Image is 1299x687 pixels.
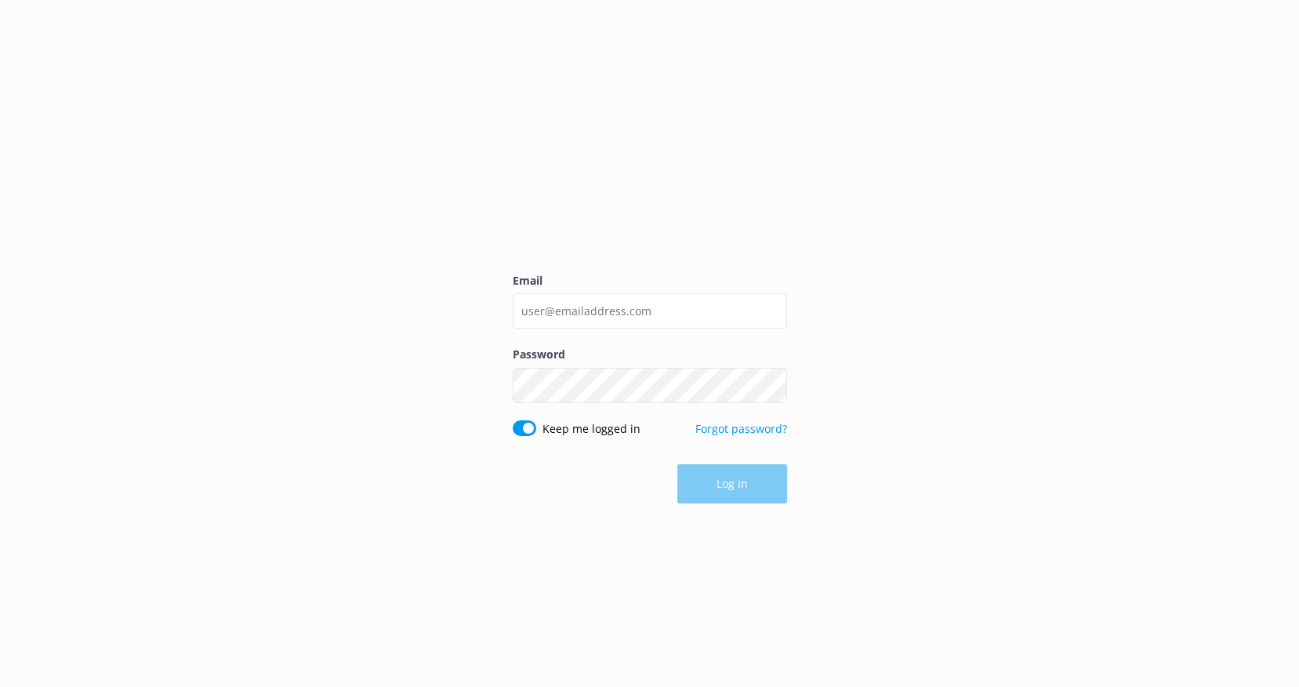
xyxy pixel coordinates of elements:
[756,369,787,401] button: Show password
[695,421,787,436] a: Forgot password?
[513,272,787,289] label: Email
[542,420,640,438] label: Keep me logged in
[513,346,787,363] label: Password
[513,293,787,329] input: user@emailaddress.com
